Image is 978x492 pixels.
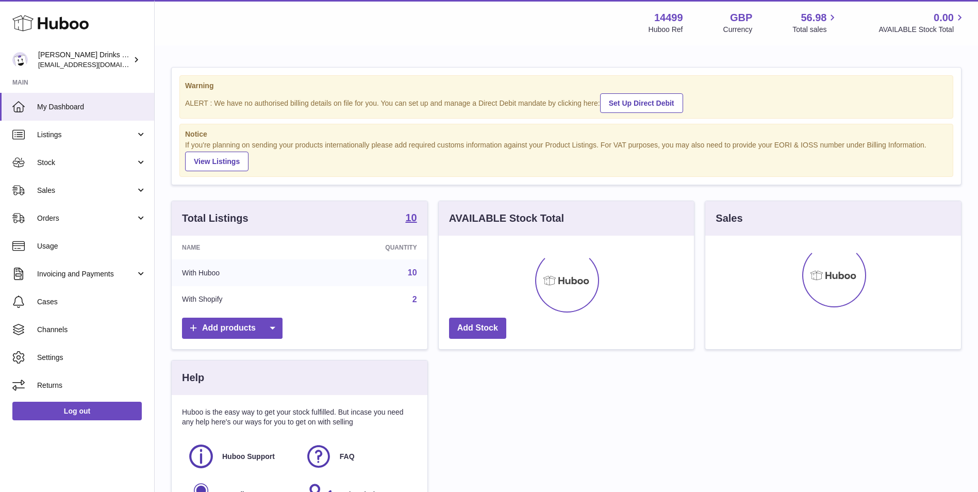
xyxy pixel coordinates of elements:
span: Sales [37,186,136,195]
span: My Dashboard [37,102,146,112]
h3: Total Listings [182,211,248,225]
img: internalAdmin-14499@internal.huboo.com [12,52,28,68]
th: Name [172,236,309,259]
span: Returns [37,381,146,390]
a: Set Up Direct Debit [600,93,683,113]
span: Listings [37,130,136,140]
div: If you're planning on sending your products internationally please add required customs informati... [185,140,948,171]
a: 10 [405,212,417,225]
a: Add products [182,318,283,339]
a: 10 [408,268,417,277]
span: Orders [37,214,136,223]
span: Huboo Support [222,452,275,462]
p: Huboo is the easy way to get your stock fulfilled. But incase you need any help here's our ways f... [182,407,417,427]
span: 56.98 [801,11,826,25]
div: Huboo Ref [649,25,683,35]
h3: Help [182,371,204,385]
a: 2 [412,295,417,304]
strong: Notice [185,129,948,139]
div: ALERT : We have no authorised billing details on file for you. You can set up and manage a Direct... [185,92,948,113]
span: Cases [37,297,146,307]
a: Huboo Support [187,442,294,470]
span: Invoicing and Payments [37,269,136,279]
td: With Huboo [172,259,309,286]
h3: AVAILABLE Stock Total [449,211,564,225]
a: Add Stock [449,318,506,339]
span: [EMAIL_ADDRESS][DOMAIN_NAME] [38,60,152,69]
h3: Sales [716,211,742,225]
span: AVAILABLE Stock Total [878,25,966,35]
a: View Listings [185,152,248,171]
strong: 14499 [654,11,683,25]
th: Quantity [309,236,427,259]
a: FAQ [305,442,412,470]
span: Usage [37,241,146,251]
strong: GBP [730,11,752,25]
div: [PERSON_NAME] Drinks LTD (t/a Zooz) [38,50,131,70]
span: Stock [37,158,136,168]
div: Currency [723,25,753,35]
a: Log out [12,402,142,420]
span: 0.00 [934,11,954,25]
a: 0.00 AVAILABLE Stock Total [878,11,966,35]
td: With Shopify [172,286,309,313]
strong: 10 [405,212,417,223]
a: 56.98 Total sales [792,11,838,35]
span: Total sales [792,25,838,35]
span: Settings [37,353,146,363]
span: Channels [37,325,146,335]
strong: Warning [185,81,948,91]
span: FAQ [340,452,355,462]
